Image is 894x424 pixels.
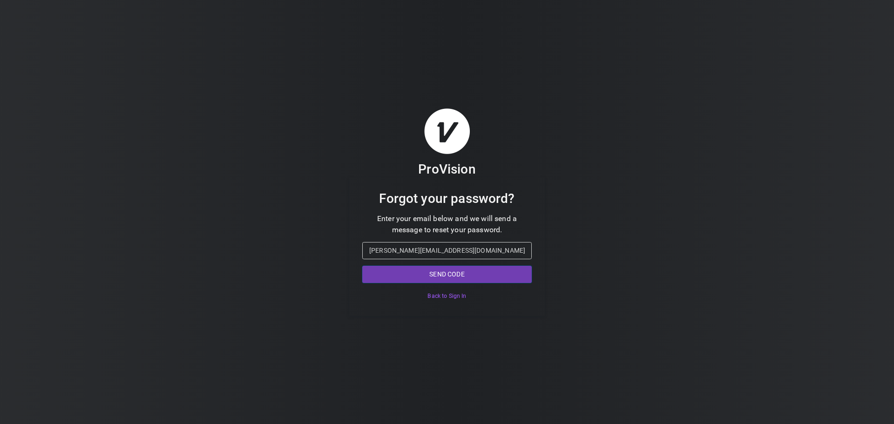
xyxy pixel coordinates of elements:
input: Enter your Email [362,242,532,259]
button: Back to Sign In [362,289,532,303]
p: Enter your email below and we will send a message to reset your password. [362,213,532,236]
button: Send code [362,266,532,283]
h3: ProVision [418,161,475,177]
h3: Forgot your password? [362,190,532,207]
